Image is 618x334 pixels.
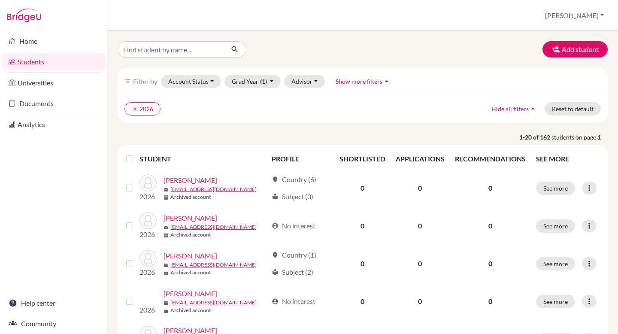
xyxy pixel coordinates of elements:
div: Country (6) [272,174,316,185]
button: clear2026 [124,102,161,115]
span: inventory_2 [164,195,169,200]
button: Grad Year(1) [224,75,281,88]
span: mail [164,301,169,306]
span: mail [164,225,169,230]
button: Add student [542,41,608,58]
a: [EMAIL_ADDRESS][DOMAIN_NAME] [170,261,257,269]
span: Hide all filters [491,105,529,112]
button: Reset to default [545,102,601,115]
span: inventory_2 [164,308,169,313]
p: 0 [455,296,526,307]
p: 0 [455,183,526,193]
a: Universities [2,74,105,91]
th: SHORTLISTED [334,149,391,169]
span: mail [164,263,169,268]
a: [EMAIL_ADDRESS][DOMAIN_NAME] [170,185,257,193]
span: mail [164,187,169,192]
div: Country (1) [272,250,316,260]
td: 0 [334,207,391,245]
div: No interest [272,221,315,231]
span: account_circle [272,222,279,229]
button: [PERSON_NAME] [541,7,608,24]
a: Analytics [2,116,105,133]
img: Albader, Joud [139,212,157,229]
span: (1) [260,78,267,85]
td: 0 [391,207,450,245]
th: PROFILE [267,149,334,169]
td: 0 [334,169,391,207]
b: Archived account [170,307,211,314]
a: [PERSON_NAME] [164,213,217,223]
a: [EMAIL_ADDRESS][DOMAIN_NAME] [170,299,257,307]
div: No interest [272,296,315,307]
span: location_on [272,252,279,258]
p: 0 [455,221,526,231]
th: RECOMMENDATIONS [450,149,531,169]
span: students on page 1 [551,133,608,142]
button: Advisor [284,75,325,88]
a: [PERSON_NAME] [164,175,217,185]
button: Hide all filtersarrow_drop_up [484,102,545,115]
a: Home [2,33,105,50]
a: Documents [2,95,105,112]
b: Archived account [170,231,211,239]
td: 0 [334,282,391,320]
span: account_circle [272,298,279,305]
span: location_on [272,176,279,183]
b: Archived account [170,193,211,201]
th: STUDENT [139,149,267,169]
a: Students [2,53,105,70]
span: inventory_2 [164,270,169,276]
button: See more [536,295,575,308]
i: arrow_drop_up [529,104,537,113]
th: SEE MORE [531,149,604,169]
b: Archived account [170,269,211,276]
p: 2026 [139,229,157,240]
span: Filter by [133,77,158,85]
td: 0 [391,282,450,320]
p: 2026 [139,267,157,277]
p: 0 [455,258,526,269]
a: Community [2,315,105,332]
strong: 1-20 of 162 [519,133,551,142]
button: See more [536,257,575,270]
button: Show more filtersarrow_drop_up [328,75,398,88]
p: 2026 [139,191,157,202]
input: Find student by name... [118,41,224,58]
button: See more [536,219,575,233]
i: filter_list [124,78,131,85]
button: Account Status [161,75,221,88]
div: Subject (3) [272,191,313,202]
img: Acosta, Dominic [139,174,157,191]
a: Help center [2,295,105,312]
td: 0 [391,245,450,282]
td: 0 [334,245,391,282]
span: inventory_2 [164,233,169,238]
a: [EMAIL_ADDRESS][DOMAIN_NAME] [170,223,257,231]
span: local_library [272,193,279,200]
img: Alessa, Abdullah [139,250,157,267]
i: arrow_drop_up [382,77,391,85]
img: Alessa, Mohammed [139,288,157,305]
th: APPLICATIONS [391,149,450,169]
span: local_library [272,269,279,276]
span: Show more filters [336,78,382,85]
p: 2026 [139,305,157,315]
a: [PERSON_NAME] [164,288,217,299]
img: Bridge-U [7,9,41,22]
button: See more [536,182,575,195]
a: [PERSON_NAME] [164,251,217,261]
i: clear [132,106,138,112]
div: Subject (2) [272,267,313,277]
td: 0 [391,169,450,207]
